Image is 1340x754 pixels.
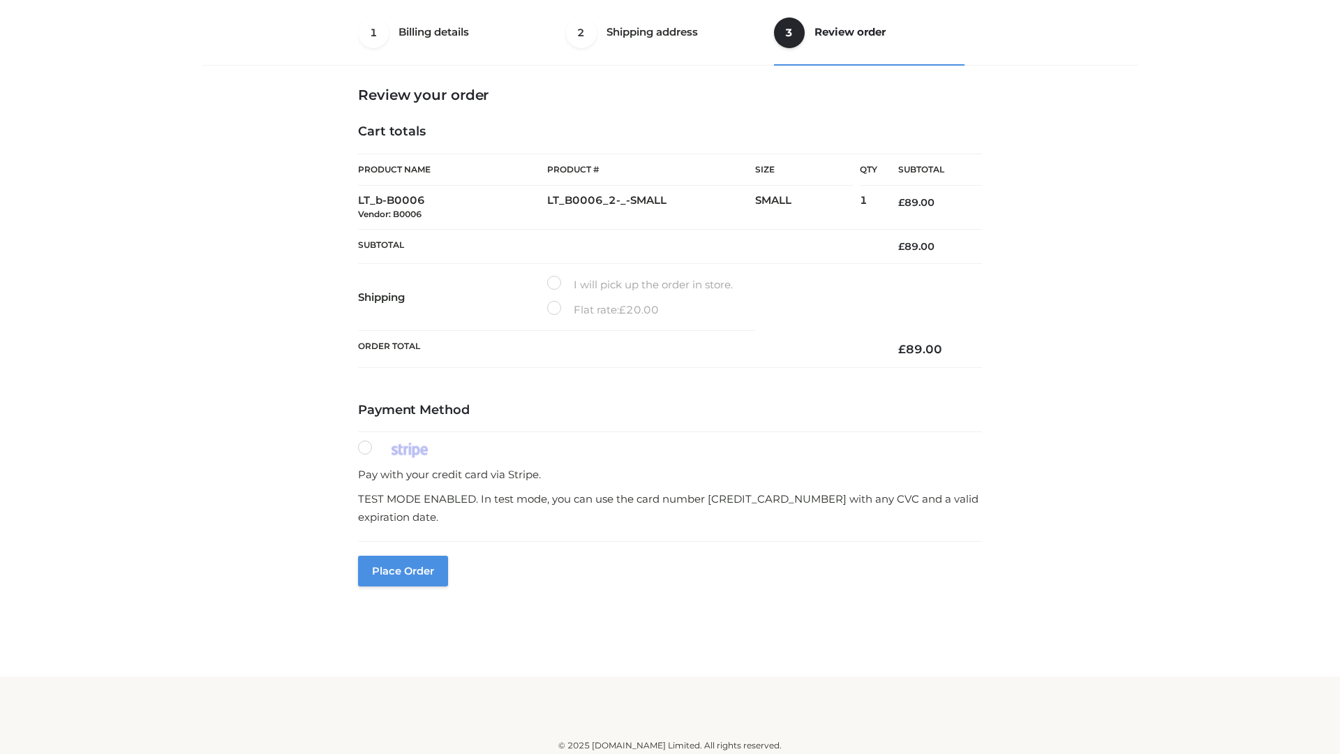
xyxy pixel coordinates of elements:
bdi: 89.00 [898,240,935,253]
th: Shipping [358,264,547,331]
button: Place order [358,556,448,586]
th: Order Total [358,331,877,368]
h4: Payment Method [358,403,982,418]
th: Product # [547,154,755,186]
span: £ [898,342,906,356]
td: LT_B0006_2-_-SMALL [547,186,755,230]
div: © 2025 [DOMAIN_NAME] Limited. All rights reserved. [207,739,1133,753]
span: £ [619,303,626,316]
th: Qty [860,154,877,186]
td: LT_b-B0006 [358,186,547,230]
span: £ [898,240,904,253]
th: Subtotal [358,229,877,263]
h3: Review your order [358,87,982,103]
h4: Cart totals [358,124,982,140]
p: TEST MODE ENABLED. In test mode, you can use the card number [CREDIT_CARD_NUMBER] with any CVC an... [358,490,982,526]
label: I will pick up the order in store. [547,276,733,294]
th: Subtotal [877,154,982,186]
th: Size [755,154,853,186]
p: Pay with your credit card via Stripe. [358,466,982,484]
bdi: 89.00 [898,196,935,209]
td: SMALL [755,186,860,230]
label: Flat rate: [547,301,659,319]
span: £ [898,196,904,209]
small: Vendor: B0006 [358,209,422,219]
td: 1 [860,186,877,230]
bdi: 89.00 [898,342,942,356]
bdi: 20.00 [619,303,659,316]
th: Product Name [358,154,547,186]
